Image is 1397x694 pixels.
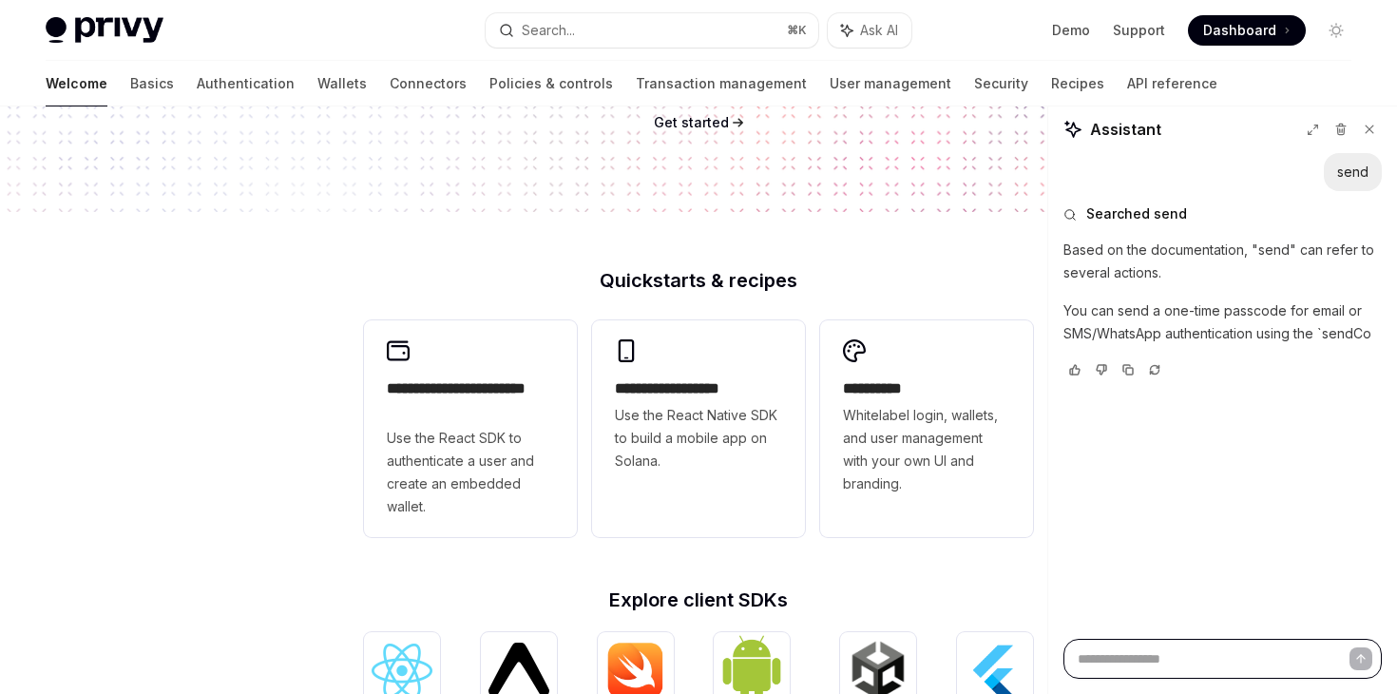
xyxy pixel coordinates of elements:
[636,61,807,106] a: Transaction management
[1113,21,1165,40] a: Support
[1063,239,1382,284] p: Based on the documentation, "send" can refer to several actions.
[592,320,805,537] a: **** **** **** ***Use the React Native SDK to build a mobile app on Solana.
[654,113,729,132] a: Get started
[1127,61,1217,106] a: API reference
[1063,204,1382,223] button: Searched send
[830,61,951,106] a: User management
[46,17,163,44] img: light logo
[860,21,898,40] span: Ask AI
[1203,21,1276,40] span: Dashboard
[654,114,729,130] span: Get started
[489,61,613,106] a: Policies & controls
[1321,15,1351,46] button: Toggle dark mode
[787,23,807,38] span: ⌘ K
[820,320,1033,537] a: **** *****Whitelabel login, wallets, and user management with your own UI and branding.
[522,19,575,42] div: Search...
[615,404,782,472] span: Use the React Native SDK to build a mobile app on Solana.
[1188,15,1306,46] a: Dashboard
[1052,21,1090,40] a: Demo
[387,427,554,518] span: Use the React SDK to authenticate a user and create an embedded wallet.
[197,61,295,106] a: Authentication
[1051,61,1104,106] a: Recipes
[828,13,911,48] button: Ask AI
[130,61,174,106] a: Basics
[1349,647,1372,670] button: Send message
[1063,299,1382,345] p: You can send a one-time passcode for email or SMS/WhatsApp authentication using the `sendCo
[364,590,1033,609] h2: Explore client SDKs
[974,61,1028,106] a: Security
[1090,118,1161,141] span: Assistant
[317,61,367,106] a: Wallets
[843,404,1010,495] span: Whitelabel login, wallets, and user management with your own UI and branding.
[1086,204,1187,223] span: Searched send
[390,61,467,106] a: Connectors
[1337,163,1368,182] div: send
[46,61,107,106] a: Welcome
[486,13,817,48] button: Search...⌘K
[364,271,1033,290] h2: Quickstarts & recipes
